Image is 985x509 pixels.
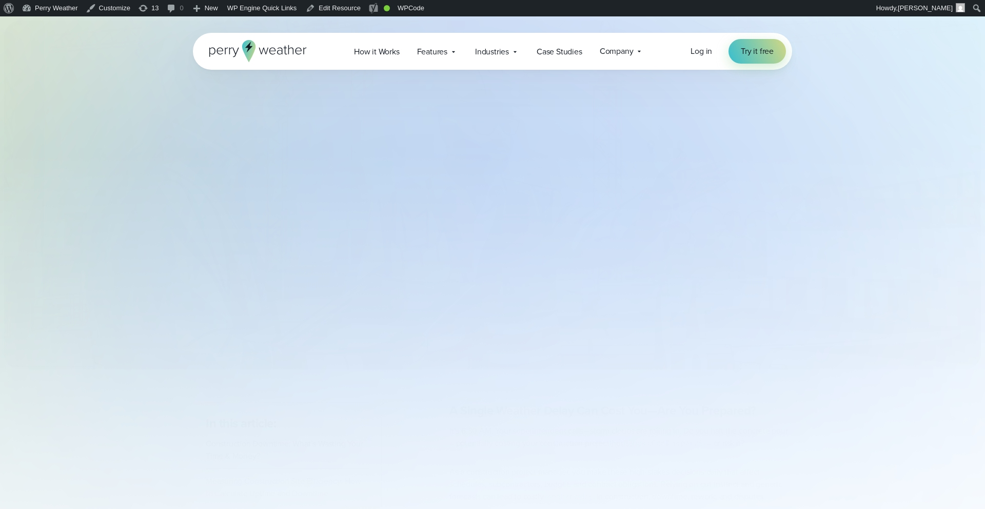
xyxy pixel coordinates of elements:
span: Try it free [741,45,774,57]
span: How it Works [354,46,400,58]
a: How it Works [345,41,408,62]
span: Case Studies [537,46,582,58]
span: Industries [475,46,509,58]
a: Log in [691,45,712,57]
div: Good [384,5,390,11]
a: Case Studies [528,41,591,62]
span: [PERSON_NAME] [898,4,953,12]
span: Features [417,46,447,58]
span: Company [600,45,634,57]
a: Try it free [728,39,786,64]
